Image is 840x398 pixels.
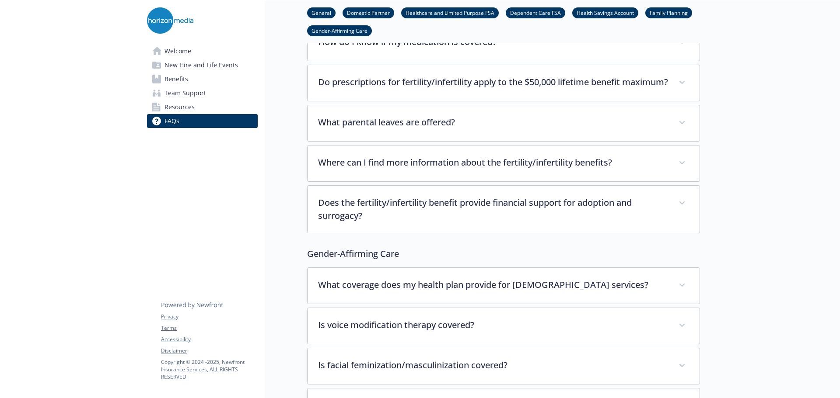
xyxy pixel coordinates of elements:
[308,268,700,304] div: What coverage does my health plan provide for [DEMOGRAPHIC_DATA] services?
[318,196,668,222] p: Does the fertility/infertility benefit provide financial support for adoption and surrogacy?
[164,114,179,128] span: FAQs
[147,100,258,114] a: Resources
[161,324,257,332] a: Terms
[164,100,195,114] span: Resources
[147,114,258,128] a: FAQs
[164,58,238,72] span: New Hire and Life Events
[308,348,700,384] div: Is facial feminization/masculinization covered?
[307,26,372,35] a: Gender-Affirming Care
[308,186,700,233] div: Does the fertility/infertility benefit provide financial support for adoption and surrogacy?
[147,58,258,72] a: New Hire and Life Events
[318,156,668,169] p: Where can I find more information about the fertility/infertility benefits?
[161,347,257,355] a: Disclaimer
[164,86,206,100] span: Team Support
[308,308,700,344] div: Is voice modification therapy covered?
[308,105,700,141] div: What parental leaves are offered?
[164,44,191,58] span: Welcome
[506,8,565,17] a: Dependent Care FSA
[318,359,668,372] p: Is facial feminization/masculinization covered?
[308,65,700,101] div: Do prescriptions for fertility/infertility apply to the $50,000 lifetime benefit maximum?
[307,247,700,260] p: Gender-Affirming Care
[307,8,336,17] a: General
[161,313,257,321] a: Privacy
[161,336,257,343] a: Accessibility
[318,278,668,291] p: What coverage does my health plan provide for [DEMOGRAPHIC_DATA] services?
[318,76,668,89] p: Do prescriptions for fertility/infertility apply to the $50,000 lifetime benefit maximum?
[401,8,499,17] a: Healthcare and Limited Purpose FSA
[318,116,668,129] p: What parental leaves are offered?
[343,8,394,17] a: Domestic Partner
[308,145,700,181] div: Where can I find more information about the fertility/infertility benefits?
[164,72,188,86] span: Benefits
[572,8,638,17] a: Health Savings Account
[645,8,692,17] a: Family Planning
[147,44,258,58] a: Welcome
[318,318,668,332] p: Is voice modification therapy covered?
[147,86,258,100] a: Team Support
[147,72,258,86] a: Benefits
[161,358,257,381] p: Copyright © 2024 - 2025 , Newfront Insurance Services, ALL RIGHTS RESERVED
